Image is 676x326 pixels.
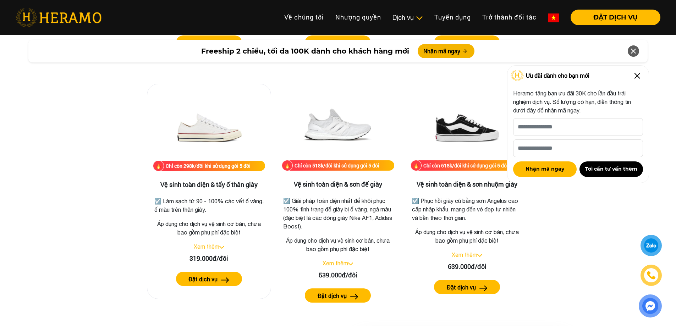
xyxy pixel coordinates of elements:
a: Về chúng tôi [279,10,330,25]
h3: Vệ sinh toàn diện & sơn đế giày [282,181,395,188]
img: fire.png [282,160,293,171]
a: phone-icon [641,265,661,285]
div: Chỉ còn 298k/đôi khi sử dụng gói 5 đôi [166,162,251,170]
div: Dịch vụ [392,13,423,22]
a: Đặt dịch vụ arrow [153,272,265,286]
button: Đặt dịch vụ [305,288,371,303]
img: Vệ sinh toàn diện & tẩy ố thân giày [174,90,244,161]
a: Đặt dịch vụ arrow [411,280,523,294]
img: Vệ sinh toàn diện & sơn nhuộm giày [432,89,502,160]
button: Nhận mã ngay [513,161,577,177]
img: heramo-logo.png [16,8,101,27]
p: ☑️ Làm sạch từ 90 - 100% các vết ố vàng, ố màu trên thân giày. [154,197,264,214]
h3: Vệ sinh toàn diện & tẩy ố thân giày [153,181,265,189]
img: arrow [479,286,488,291]
img: phone-icon [647,271,656,280]
button: ĐẶT DỊCH VỤ [571,10,660,25]
img: Vệ sinh toàn diện & sơn đế giày [302,89,373,160]
div: Chỉ còn 618k/đôi khi sử dụng gói 5 đôi [423,162,508,169]
a: ĐẶT DỊCH VỤ [565,14,660,21]
a: Đặt dịch vụ arrow [282,288,395,303]
button: Tôi cần tư vấn thêm [579,161,643,177]
div: 319.000đ/đôi [153,254,265,263]
a: Xem thêm [194,243,219,250]
button: Đặt dịch vụ [176,272,242,286]
img: subToggleIcon [416,15,423,22]
label: Đặt dịch vụ [188,275,218,283]
img: arrow [221,277,229,283]
button: Đặt dịch vụ [434,280,500,294]
p: Áp dụng cho dịch vụ vệ sinh cơ bản, chưa bao gồm phụ phí đặc biệt [153,220,265,237]
img: vn-flag.png [548,13,559,22]
p: Áp dụng cho dịch vụ vệ sinh cơ bản, chưa bao gồm phụ phí đặc biệt [282,236,395,253]
h3: Vệ sinh toàn diện & sơn nhuộm giày [411,181,523,188]
span: Ưu đãi dành cho bạn mới [526,71,589,80]
button: Nhận mã ngay [418,44,474,58]
div: 639.000đ/đôi [411,262,523,271]
div: 539.000đ/đôi [282,270,395,280]
p: Heramo tặng bạn ưu đãi 30K cho lần đầu trải nghiệm dịch vụ. Số lượng có hạn, điền thông tin dưới ... [513,89,643,115]
img: arrow [350,294,358,299]
label: Đặt dịch vụ [318,292,347,300]
img: Close [632,70,643,82]
span: Freeship 2 chiều, tối đa 100K dành cho khách hàng mới [201,46,409,56]
p: ☑️ Giải pháp toàn diện nhất để khôi phục 100% tình trạng đế giày bị ố vàng, ngả màu (đặc biệt là ... [283,197,393,231]
a: Tuyển dụng [429,10,477,25]
a: Trở thành đối tác [477,10,542,25]
a: Nhượng quyền [330,10,387,25]
img: fire.png [411,160,422,171]
img: Logo [511,70,524,81]
img: arrow_down.svg [348,263,353,265]
a: Xem thêm [323,260,348,266]
div: Chỉ còn 518k/đôi khi sử dụng gói 5 đôi [295,162,379,169]
p: Áp dụng cho dịch vụ vệ sinh cơ bản, chưa bao gồm phụ phí đặc biệt [411,228,523,245]
a: Xem thêm [452,252,477,258]
img: arrow_down.svg [477,254,482,257]
img: arrow_down.svg [219,246,224,249]
img: fire.png [153,160,164,171]
p: ☑️ Phục hồi giày cũ bằng sơn Angelus cao cấp nhập khẩu, mang đến vẻ đẹp tự nhiên và bền theo thời... [412,197,522,222]
label: Đặt dịch vụ [447,283,476,292]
